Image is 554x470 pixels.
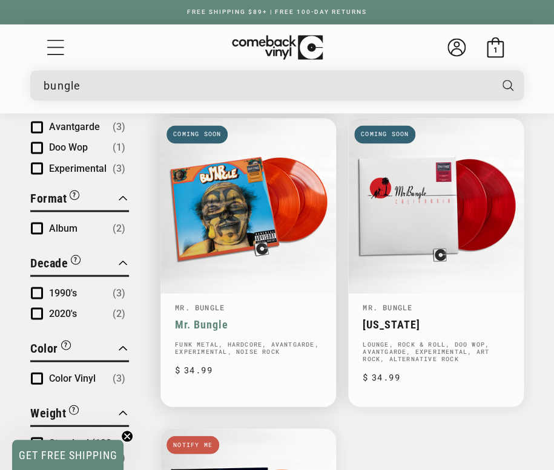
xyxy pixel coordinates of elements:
span: Number of products: (3) [113,286,125,300]
span: Standard (120-150g) [49,437,114,463]
img: ComebackVinyl.com [232,35,323,60]
span: Number of products: (3) [113,371,125,385]
span: Number of products: (1) [113,140,125,155]
a: [US_STATE] [363,318,509,330]
span: Number of products: (3) [113,161,125,175]
button: Search [491,70,525,100]
span: Avantgarde [49,121,100,132]
span: Album [49,222,77,233]
span: Doo Wop [49,142,88,153]
span: Number of products: (2) [113,306,125,321]
input: When autocomplete results are available use up and down arrows to review and enter to select [44,73,490,98]
a: Mr. Bungle [363,302,412,312]
span: Experimental [49,162,107,174]
span: Number of products: (3) [113,120,125,134]
div: Search [30,70,524,100]
button: Filter by Weight [30,403,79,425]
span: Number of products: (2) [113,221,125,235]
a: Mr. Bungle [175,302,225,312]
span: 2020's [49,307,77,319]
span: Format [30,191,67,205]
span: Color [30,341,58,355]
a: Mr. Bungle [175,318,322,330]
button: Filter by Format [30,189,79,210]
span: Color Vinyl [49,372,96,384]
button: Close teaser [121,430,133,442]
span: Decade [30,255,68,270]
span: GET FREE SHIPPING [19,449,117,462]
a: FREE SHIPPING $89+ | FREE 100-DAY RETURNS [175,8,379,15]
button: Filter by Decade [30,253,81,275]
span: 1990's [49,287,77,298]
summary: Menu [45,37,66,57]
div: GET FREE SHIPPINGClose teaser [12,440,124,470]
span: Weight [30,405,66,420]
button: Filter by Color [30,339,71,360]
span: 1 [493,45,498,54]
